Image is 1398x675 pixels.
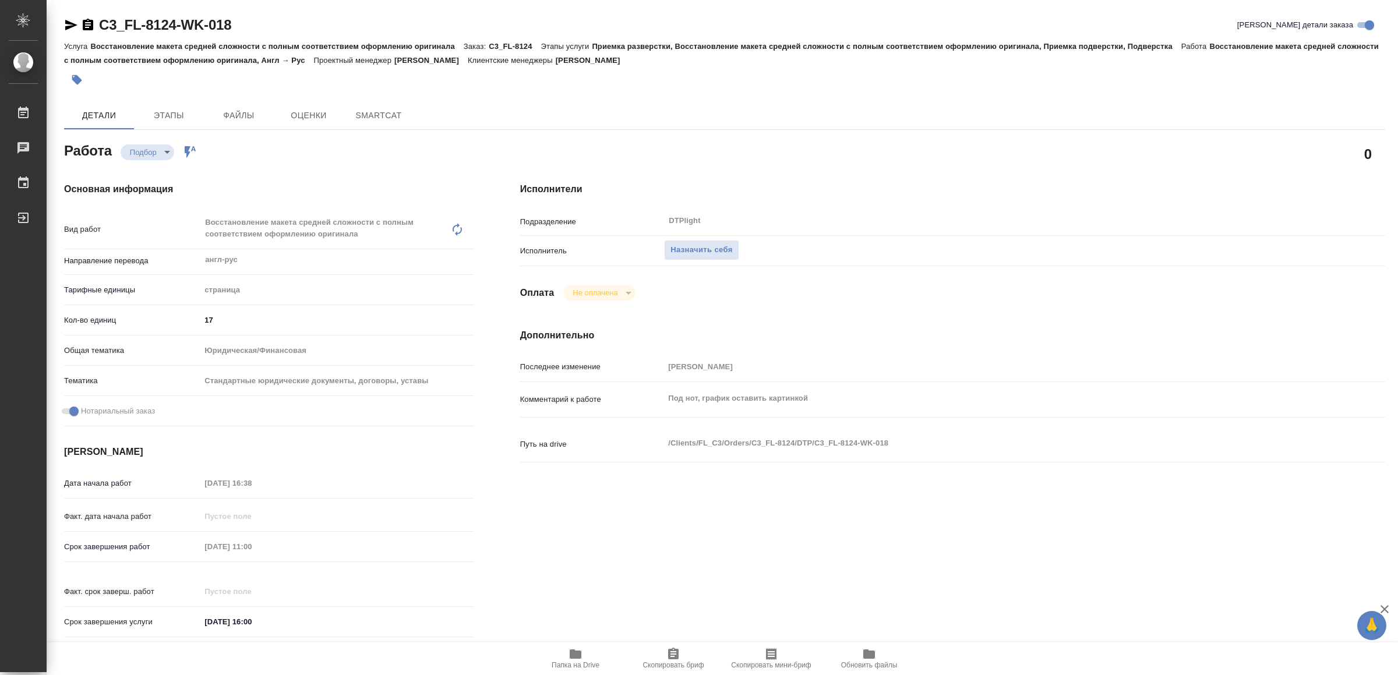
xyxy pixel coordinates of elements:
[670,243,732,257] span: Назначить себя
[281,108,337,123] span: Оценки
[1357,611,1386,640] button: 🙏
[64,314,200,326] p: Кол-во единиц
[664,388,1313,408] textarea: Под нот, график оставить картинкой
[200,371,473,391] div: Стандартные юридические документы, договоры, уставы
[211,108,267,123] span: Файлы
[394,56,468,65] p: [PERSON_NAME]
[64,182,474,196] h4: Основная информация
[71,108,127,123] span: Детали
[468,56,556,65] p: Клиентские менеджеры
[64,255,200,267] p: Направление перевода
[141,108,197,123] span: Этапы
[520,182,1385,196] h4: Исполнители
[1364,144,1372,164] h2: 0
[64,445,474,459] h4: [PERSON_NAME]
[520,361,665,373] p: Последнее изменение
[99,17,231,33] a: C3_FL-8124-WK-018
[200,583,302,600] input: Пустое поле
[563,285,635,301] div: Подбор
[314,56,394,65] p: Проектный менеджер
[200,613,302,630] input: ✎ Введи что-нибудь
[527,642,624,675] button: Папка на Drive
[1181,42,1210,51] p: Работа
[200,538,302,555] input: Пустое поле
[642,661,704,669] span: Скопировать бриф
[731,661,811,669] span: Скопировать мини-бриф
[664,433,1313,453] textarea: /Clients/FL_C3/Orders/C3_FL-8124/DTP/C3_FL-8124-WK-018
[200,341,473,361] div: Юридическая/Финансовая
[520,394,665,405] p: Комментарий к работе
[552,661,599,669] span: Папка на Drive
[1237,19,1353,31] span: [PERSON_NAME] детали заказа
[489,42,541,51] p: C3_FL-8124
[81,405,155,417] span: Нотариальный заказ
[569,288,621,298] button: Не оплачена
[64,345,200,356] p: Общая тематика
[464,42,489,51] p: Заказ:
[64,67,90,93] button: Добавить тэг
[664,358,1313,375] input: Пустое поле
[64,541,200,553] p: Срок завершения работ
[556,56,629,65] p: [PERSON_NAME]
[64,42,90,51] p: Услуга
[200,280,473,300] div: страница
[121,144,174,160] div: Подбор
[64,616,200,628] p: Срок завершения услуги
[64,511,200,522] p: Факт. дата начала работ
[200,508,302,525] input: Пустое поле
[81,18,95,32] button: Скопировать ссылку
[64,139,112,160] h2: Работа
[64,224,200,235] p: Вид работ
[820,642,918,675] button: Обновить файлы
[624,642,722,675] button: Скопировать бриф
[520,216,665,228] p: Подразделение
[722,642,820,675] button: Скопировать мини-бриф
[64,478,200,489] p: Дата начала работ
[200,475,302,492] input: Пустое поле
[541,42,592,51] p: Этапы услуги
[90,42,463,51] p: Восстановление макета средней сложности с полным соответствием оформлению оригинала
[520,439,665,450] p: Путь на drive
[64,284,200,296] p: Тарифные единицы
[200,312,473,328] input: ✎ Введи что-нибудь
[520,245,665,257] p: Исполнитель
[664,240,739,260] button: Назначить себя
[351,108,407,123] span: SmartCat
[64,18,78,32] button: Скопировать ссылку для ЯМессенджера
[64,375,200,387] p: Тематика
[841,661,898,669] span: Обновить файлы
[520,286,555,300] h4: Оплата
[126,147,160,157] button: Подбор
[520,328,1385,342] h4: Дополнительно
[64,586,200,598] p: Факт. срок заверш. работ
[1362,613,1382,638] span: 🙏
[592,42,1181,51] p: Приемка разверстки, Восстановление макета средней сложности с полным соответствием оформлению ори...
